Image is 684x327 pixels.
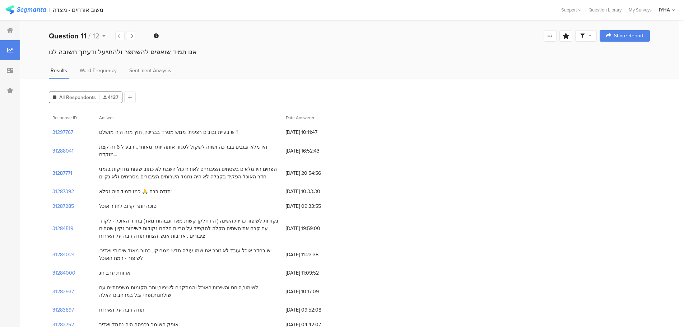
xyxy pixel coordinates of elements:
div: אנו תמיד שואפים להשתפר ולהתייעל ודעתך חשובה לנו [49,47,650,57]
section: 31284000 [52,269,75,277]
div: יש בחדר אוכל עובד לא זוכר את שמו עולה חדש ממרוקו, בחור מאוד שירותי ואדיב. לשיפור - רמת האוכל [99,247,279,262]
span: / [88,31,90,41]
span: [DATE] 16:52:43 [286,147,343,155]
section: 31287285 [52,202,74,210]
span: [DATE] 11:09:52 [286,269,343,277]
a: My Surveys [625,6,655,13]
span: Answer [99,115,114,121]
section: 31284024 [52,251,75,258]
span: [DATE] 19:59:00 [286,225,343,232]
a: Question Library [585,6,625,13]
div: ארוחת ערב חג [99,269,130,277]
div: | [49,6,50,14]
div: יש בעיית זבובים רצינית! ממש מטרד בבריכה, חוץ מזה היה מושלם!! [99,129,238,136]
span: [DATE] 11:23:38 [286,251,343,258]
section: 31283897 [52,306,74,314]
div: סוכה יותר קרוב לחדר אוכל [99,202,157,210]
span: [DATE] 10:17:09 [286,288,343,295]
span: All Respondents [59,94,96,101]
div: IYHA [659,6,670,13]
span: [DATE] 10:33:30 [286,188,343,195]
div: תודה רבה על האירוח [99,306,144,314]
section: 31287392 [52,188,74,195]
div: משוב אורחים - מצדה [53,6,103,13]
span: Results [51,67,67,74]
span: [DATE] 09:33:55 [286,202,343,210]
section: 31288041 [52,147,74,155]
span: 12 [93,31,99,41]
div: הפחים היו מלאים בשטחים הציבוריים לאורח כול השבת לא כתוב שעות מדויקות בזמני חדר האוכל הפקיד בקבלה ... [99,165,279,181]
img: segmanta logo [5,5,46,14]
span: [DATE] 09:52:08 [286,306,343,314]
section: 31287771 [52,169,72,177]
b: Question 11 [49,31,86,41]
span: Word Frequency [80,67,117,74]
section: 31297767 [52,129,73,136]
div: Support [561,4,581,15]
section: 31283937 [52,288,74,295]
span: [DATE] 10:11:47 [286,129,343,136]
div: לשימור,היחס והשירות,האוכל והמתקנים לשיפור,יותר מקומות משפחתיים עם שולחנות,ופחי זבל במרחבים האלה [99,284,279,299]
span: Sentiment Analysis [129,67,171,74]
span: 4137 [103,94,118,101]
span: Response ID [52,115,77,121]
div: תודה רבה 🙏 כמו תמיד,היה נפלא! [99,188,172,195]
span: Share Report [614,33,643,38]
div: נקודות לשיפור כריות השינה ( היו חלקן קשות מאד וגבוהות מאד) בחדר האוכל - לקרר עם קרח את השתיה הקלה... [99,217,279,240]
section: 31284519 [52,225,73,232]
span: [DATE] 20:54:56 [286,169,343,177]
span: Date Answered [286,115,316,121]
div: היו מלא זבובים בבריכה ושווה לשקול לסגור אותה יותר מאוחר.. רבע ל 6 זה קצת מוקדם... [99,143,279,158]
